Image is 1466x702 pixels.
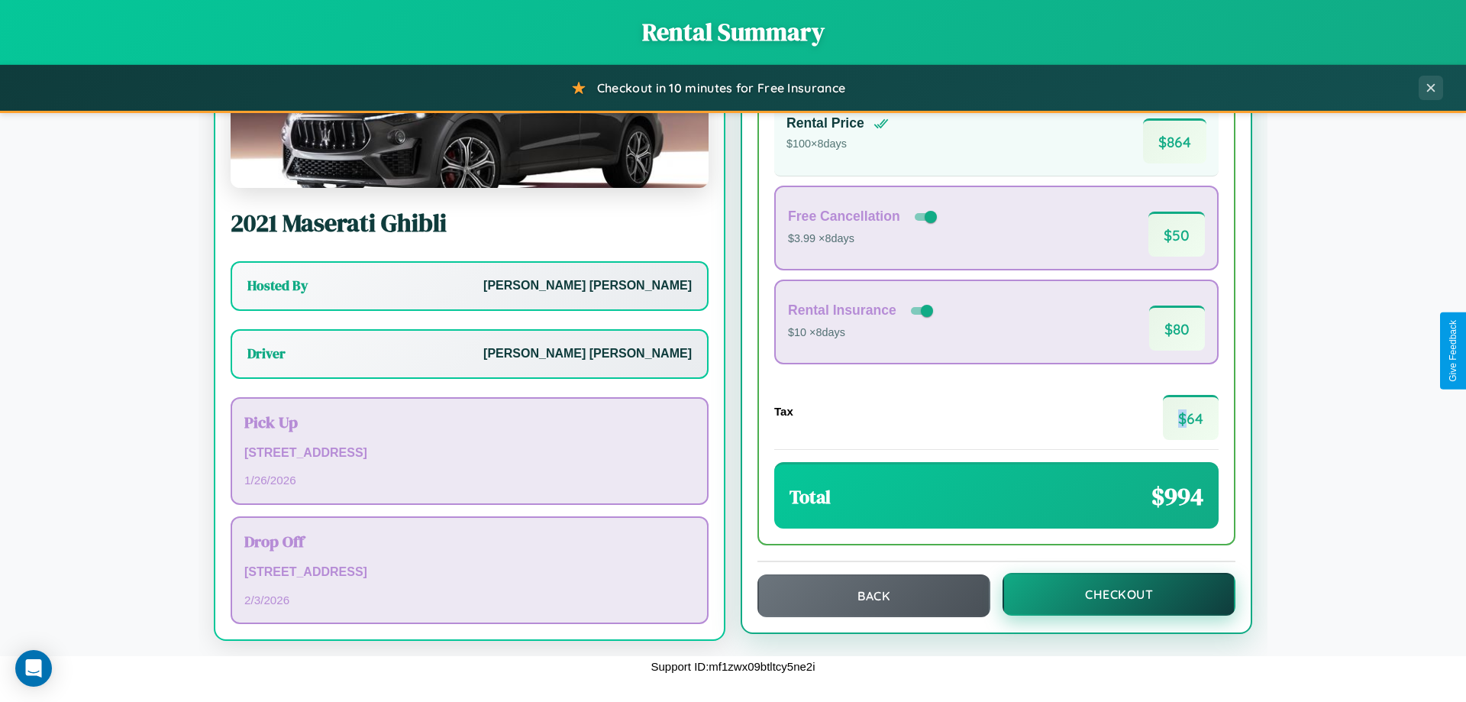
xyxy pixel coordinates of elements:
button: Checkout [1003,573,1235,616]
p: [PERSON_NAME] [PERSON_NAME] [483,275,692,297]
h4: Rental Insurance [788,302,896,319]
p: $10 × 8 days [788,323,936,343]
span: $ 864 [1143,118,1206,163]
h3: Total [790,484,831,510]
span: $ 50 [1148,212,1205,257]
h4: Free Cancellation [788,209,900,225]
p: $3.99 × 8 days [788,229,940,249]
h3: Hosted By [247,277,308,295]
h3: Driver [247,345,286,363]
button: Back [757,574,990,617]
h3: Drop Off [244,530,695,552]
h2: 2021 Maserati Ghibli [231,206,709,240]
p: 1 / 26 / 2026 [244,470,695,490]
span: $ 80 [1149,306,1205,351]
h4: Rental Price [786,115,864,131]
p: $ 100 × 8 days [786,134,889,154]
h1: Rental Summary [15,15,1451,49]
p: [STREET_ADDRESS] [244,442,695,464]
h4: Tax [774,405,793,418]
span: Checkout in 10 minutes for Free Insurance [597,80,845,95]
h3: Pick Up [244,411,695,433]
p: Support ID: mf1zwx09btltcy5ne2i [651,656,815,677]
span: $ 994 [1151,480,1203,513]
p: [STREET_ADDRESS] [244,561,695,584]
div: Open Intercom Messenger [15,650,52,687]
p: [PERSON_NAME] [PERSON_NAME] [483,343,692,365]
p: 2 / 3 / 2026 [244,590,695,610]
div: Give Feedback [1448,320,1458,382]
span: $ 64 [1163,395,1219,440]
